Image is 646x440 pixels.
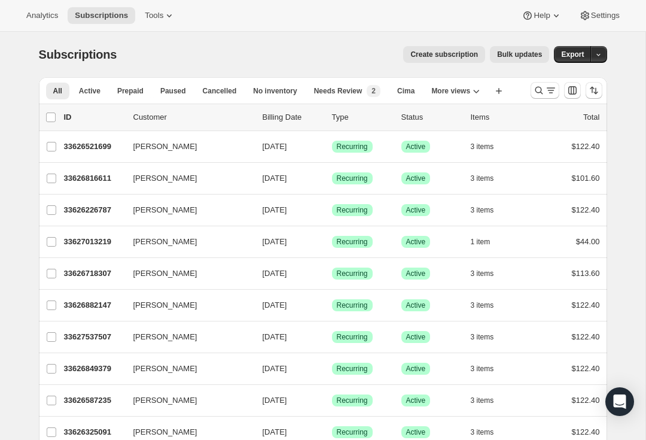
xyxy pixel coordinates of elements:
[126,327,246,347] button: [PERSON_NAME]
[133,172,197,184] span: [PERSON_NAME]
[471,269,494,278] span: 3 items
[572,301,600,309] span: $122.40
[471,329,507,345] button: 3 items
[126,359,246,378] button: [PERSON_NAME]
[263,332,287,341] span: [DATE]
[605,387,634,416] div: Open Intercom Messenger
[64,360,600,377] div: 33626849379[PERSON_NAME][DATE]SuccessRecurringSuccessActive3 items$122.40
[64,299,124,311] p: 33626882147
[64,170,600,187] div: 33626816611[PERSON_NAME][DATE]SuccessRecurringSuccessActive3 items$101.60
[126,296,246,315] button: [PERSON_NAME]
[263,269,287,278] span: [DATE]
[337,396,368,405] span: Recurring
[126,264,246,283] button: [PERSON_NAME]
[471,301,494,310] span: 3 items
[126,169,246,188] button: [PERSON_NAME]
[133,268,197,280] span: [PERSON_NAME]
[79,86,100,96] span: Active
[64,111,600,123] div: IDCustomerBilling DateTypeStatusItemsTotal
[64,172,124,184] p: 33626816611
[64,297,600,314] div: 33626882147[PERSON_NAME][DATE]SuccessRecurringSuccessActive3 items$122.40
[126,391,246,410] button: [PERSON_NAME]
[263,142,287,151] span: [DATE]
[406,396,426,405] span: Active
[471,392,507,409] button: 3 items
[64,363,124,375] p: 33626849379
[138,7,182,24] button: Tools
[406,269,426,278] span: Active
[64,395,124,406] p: 33626587235
[64,204,124,216] p: 33626226787
[145,11,163,20] span: Tools
[314,86,362,96] span: Needs Review
[39,48,117,61] span: Subscriptions
[471,427,494,437] span: 3 items
[126,201,246,220] button: [PERSON_NAME]
[534,11,550,20] span: Help
[531,82,559,99] button: Search and filter results
[572,364,600,373] span: $122.40
[117,86,144,96] span: Prepaid
[263,364,287,373] span: [DATE]
[471,297,507,314] button: 3 items
[564,82,581,99] button: Customize table column order and visibility
[431,86,470,96] span: More views
[471,396,494,405] span: 3 items
[253,86,297,96] span: No inventory
[64,233,600,250] div: 33627013219[PERSON_NAME][DATE]SuccessRecurringSuccessActive1 item$44.00
[572,269,600,278] span: $113.60
[126,232,246,251] button: [PERSON_NAME]
[160,86,186,96] span: Paused
[53,86,62,96] span: All
[401,111,461,123] p: Status
[64,202,600,219] div: 33626226787[PERSON_NAME][DATE]SuccessRecurringSuccessActive3 items$122.40
[64,141,124,153] p: 33626521699
[471,332,494,342] span: 3 items
[424,83,487,99] button: More views
[263,111,322,123] p: Billing Date
[572,332,600,341] span: $122.40
[263,427,287,436] span: [DATE]
[572,7,627,24] button: Settings
[406,174,426,183] span: Active
[133,141,197,153] span: [PERSON_NAME]
[64,268,124,280] p: 33626718307
[583,111,599,123] p: Total
[337,205,368,215] span: Recurring
[126,137,246,156] button: [PERSON_NAME]
[406,332,426,342] span: Active
[64,236,124,248] p: 33627013219
[554,46,591,63] button: Export
[471,237,490,247] span: 1 item
[19,7,65,24] button: Analytics
[203,86,237,96] span: Cancelled
[133,395,197,406] span: [PERSON_NAME]
[133,426,197,438] span: [PERSON_NAME]
[576,237,600,246] span: $44.00
[572,205,600,214] span: $122.40
[471,138,507,155] button: 3 items
[263,205,287,214] span: [DATE]
[337,332,368,342] span: Recurring
[406,205,426,215] span: Active
[591,11,620,20] span: Settings
[68,7,135,24] button: Subscriptions
[490,46,549,63] button: Bulk updates
[133,204,197,216] span: [PERSON_NAME]
[403,46,485,63] button: Create subscription
[133,236,197,248] span: [PERSON_NAME]
[406,142,426,151] span: Active
[406,237,426,247] span: Active
[497,50,542,59] span: Bulk updates
[64,265,600,282] div: 33626718307[PERSON_NAME][DATE]SuccessRecurringSuccessActive3 items$113.60
[337,174,368,183] span: Recurring
[337,237,368,247] span: Recurring
[572,174,600,183] span: $101.60
[64,111,124,123] p: ID
[337,364,368,374] span: Recurring
[572,396,600,405] span: $122.40
[406,364,426,374] span: Active
[471,364,494,374] span: 3 items
[133,331,197,343] span: [PERSON_NAME]
[397,86,415,96] span: Cima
